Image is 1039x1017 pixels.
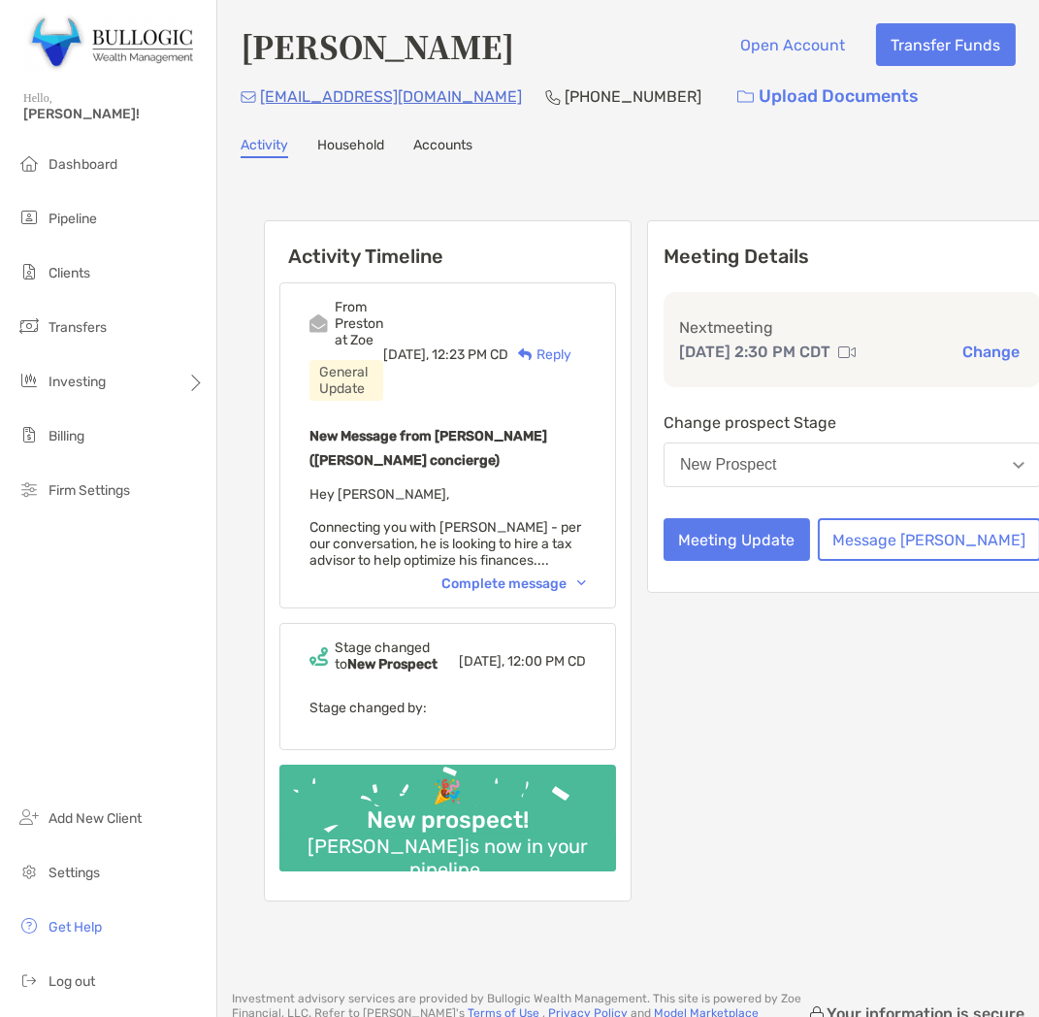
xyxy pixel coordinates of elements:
[17,151,41,175] img: dashboard icon
[49,973,95,990] span: Log out
[737,90,754,104] img: button icon
[679,340,830,364] p: [DATE] 2:30 PM CDT
[359,806,536,835] div: New prospect!
[565,84,701,109] p: [PHONE_NUMBER]
[335,640,459,673] div: Stage changed to
[309,486,581,569] span: Hey [PERSON_NAME], Connecting you with [PERSON_NAME] - per our conversation, he is looking to hir...
[17,805,41,829] img: add_new_client icon
[1013,462,1024,469] img: Open dropdown arrow
[17,914,41,937] img: get-help icon
[545,89,561,105] img: Phone Icon
[49,265,90,281] span: Clients
[23,8,193,78] img: Zoe Logo
[726,23,860,66] button: Open Account
[725,76,931,117] a: Upload Documents
[17,860,41,883] img: settings icon
[309,428,547,469] b: New Message from [PERSON_NAME] ([PERSON_NAME] concierge)
[17,260,41,283] img: clients icon
[49,810,142,827] span: Add New Client
[241,137,288,158] a: Activity
[17,968,41,992] img: logout icon
[413,137,472,158] a: Accounts
[241,23,514,68] h4: [PERSON_NAME]
[317,137,384,158] a: Household
[518,348,533,361] img: Reply icon
[957,342,1025,362] button: Change
[49,865,100,881] span: Settings
[49,919,102,935] span: Get Help
[49,319,107,336] span: Transfers
[441,575,586,592] div: Complete message
[49,156,117,173] span: Dashboard
[383,346,429,363] span: [DATE],
[347,656,438,673] b: New Prospect
[309,360,383,401] div: General Update
[265,221,631,268] h6: Activity Timeline
[241,91,256,103] img: Email Icon
[664,518,810,561] button: Meeting Update
[426,778,471,806] div: 🎉
[309,696,586,720] p: Stage changed by:
[432,346,508,363] span: 12:23 PM CD
[17,477,41,501] img: firm-settings icon
[260,84,522,109] p: [EMAIL_ADDRESS][DOMAIN_NAME]
[49,482,130,499] span: Firm Settings
[49,428,84,444] span: Billing
[459,653,504,670] span: [DATE],
[508,344,571,365] div: Reply
[279,835,616,881] div: [PERSON_NAME] is now in your pipeline.
[49,211,97,227] span: Pipeline
[17,369,41,392] img: investing icon
[17,314,41,338] img: transfers icon
[335,299,383,348] div: From Preston at Zoe
[876,23,1016,66] button: Transfer Funds
[23,106,205,122] span: [PERSON_NAME]!
[17,206,41,229] img: pipeline icon
[577,580,586,586] img: Chevron icon
[680,456,777,474] div: New Prospect
[49,374,106,390] span: Investing
[679,315,1025,340] p: Next meeting
[838,344,856,360] img: communication type
[309,647,328,666] img: Event icon
[507,653,586,670] span: 12:00 PM CD
[17,423,41,446] img: billing icon
[309,314,328,333] img: Event icon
